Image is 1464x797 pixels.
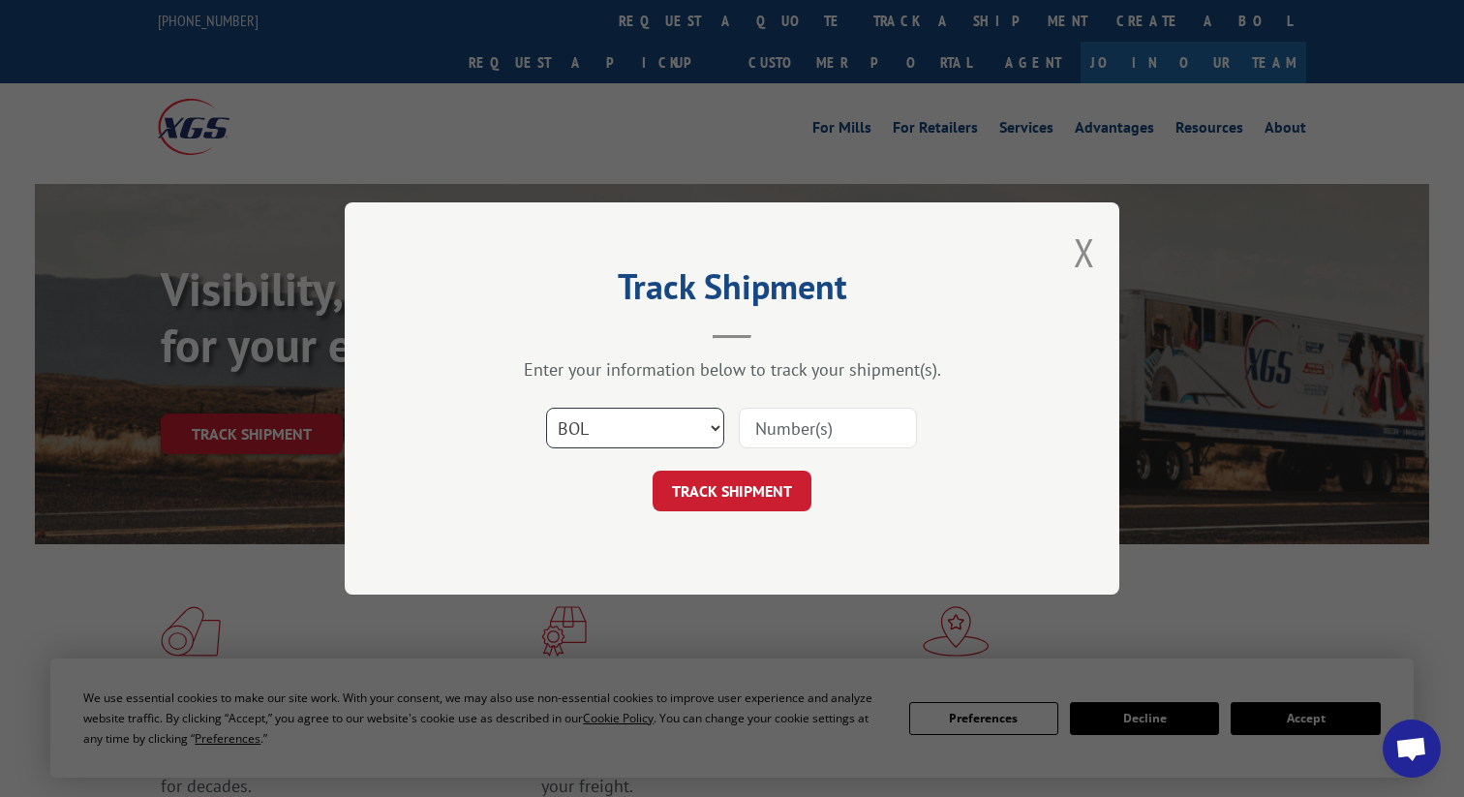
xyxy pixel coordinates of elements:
div: Open chat [1383,720,1441,778]
button: TRACK SHIPMENT [653,471,811,511]
h2: Track Shipment [442,273,1022,310]
button: Close modal [1074,227,1095,278]
div: Enter your information below to track your shipment(s). [442,358,1022,381]
input: Number(s) [739,408,917,448]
